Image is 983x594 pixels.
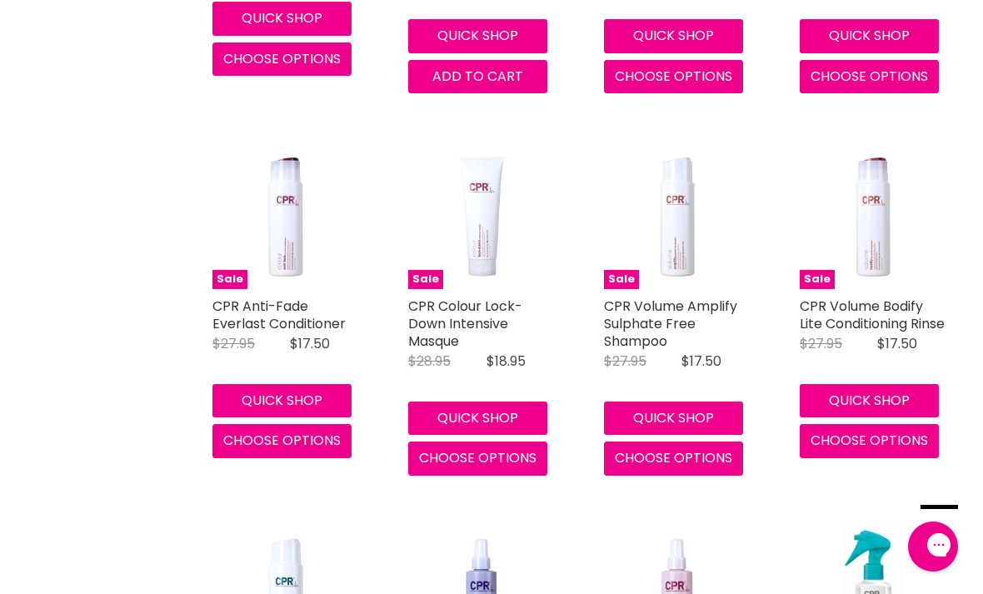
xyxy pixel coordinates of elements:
a: CPR Volume Amplify Sulphate Free Shampoo [604,297,737,351]
span: Choose options [223,431,341,450]
button: Add to cart [408,60,547,93]
button: Quick shop [800,384,939,417]
img: CPR Anti-Fade Everlast Conditioner [212,143,358,289]
button: Choose options [212,424,352,457]
span: $27.95 [800,334,842,353]
button: Choose options [212,42,352,76]
span: Sale [212,270,247,289]
span: Choose options [811,67,928,86]
span: $18.95 [487,352,526,371]
button: Choose options [408,442,547,475]
span: $27.95 [604,352,646,371]
img: CPR Colour Lock-Down Intensive Masque [408,143,554,289]
button: Choose options [604,442,743,475]
button: Choose options [800,60,939,93]
button: Quick shop [800,19,939,52]
button: Choose options [800,424,939,457]
a: CPR Volumising Silicone Free Conditioner CPR Volume Bodify Lite Conditioning Rinse Sale [800,143,946,289]
a: CPR Volume Bodify Lite Conditioning Rinse [800,297,945,333]
span: Sale [408,270,443,289]
button: Quick shop [212,384,352,417]
span: $17.50 [681,352,721,371]
button: Choose options [604,60,743,93]
span: Choose options [223,49,341,68]
span: $17.50 [877,334,917,353]
img: CPR Volume Bodify Lite Conditioning Rinse [800,143,946,289]
button: Quick shop [604,402,743,435]
button: Quick shop [408,19,547,52]
span: Choose options [615,67,732,86]
button: Quick shop [604,19,743,52]
a: CPR Colour Lock-Down Intensive Masque CPR Colour Lock-Down Intensive Masque Sale [408,143,554,289]
span: Choose options [615,448,732,467]
span: $28.95 [408,352,451,371]
span: Sale [604,270,639,289]
span: Sale [800,270,835,289]
img: CPR Volume Amplify Sulphate Free Shampoo [604,143,750,289]
button: Quick shop [408,402,547,435]
span: $27.95 [212,334,255,353]
a: CPR Anti-Fade Everlast Conditioner [212,297,346,333]
a: CPR Volume Amplify Sulphate Free Shampoo CPR Volume Amplify Sulphate Free Shampoo Sale [604,143,750,289]
a: CPR Colour Lock-Down Intensive Masque [408,297,522,351]
span: $17.50 [290,334,330,353]
span: Choose options [419,448,536,467]
button: Quick shop [212,2,352,35]
span: Add to cart [432,67,523,86]
span: Choose options [811,431,928,450]
a: CPR Anti-Fade Everlast Conditioner CPR Anti-Fade Everlast Conditioner Sale [212,143,358,289]
iframe: Gorgias live chat messenger [900,516,966,577]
